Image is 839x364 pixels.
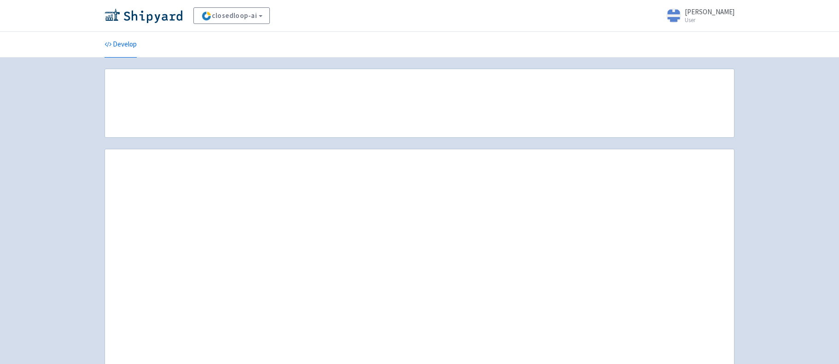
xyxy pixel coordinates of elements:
[685,17,734,23] small: User
[661,8,734,23] a: [PERSON_NAME] User
[105,8,182,23] img: Shipyard logo
[193,7,270,24] a: closedloop-ai
[105,32,137,58] a: Develop
[685,7,734,16] span: [PERSON_NAME]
